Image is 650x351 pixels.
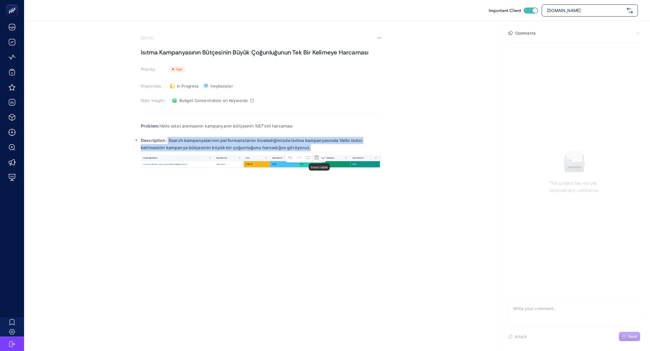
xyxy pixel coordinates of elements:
p: This project has not yet received any comments. [549,180,599,194]
a: Budget Concentration on Keywords [170,96,256,105]
button: Send [619,332,640,341]
h3: Priority: [141,67,166,72]
p: Veito ısıtıcı aramasının kampanyanın bütçesinin %87'sini harcaması [141,122,382,130]
h3: Properties: [141,84,166,88]
h4: Comments [515,31,536,35]
span: Send [628,334,637,339]
span: Attach [515,334,527,339]
span: [DOMAIN_NAME] [547,8,624,14]
div: Rich Text Editor. Editing area: main [141,119,382,239]
h3: Main insight: [141,98,166,103]
img: svg%3e [627,8,633,14]
img: 1756979005712-image.png [141,155,382,168]
strong: Problem: [141,123,160,128]
span: Important Client [489,8,521,14]
time: [DATE] [141,35,154,40]
h1: Isıtma Kampanyasının Bütçesinin Büyük Çoğunluğunun Tek Bir Kelimeye Harcaması [141,48,382,57]
span: heybooster [211,84,233,88]
span: Budget Concentration on Keywords [179,98,248,103]
span: Insert table [311,165,328,169]
strong: Description: Search kampanyalarının performanslarını incelediğimizde Isıtma kampanyasında Veito I... [141,138,363,150]
div: Editor contextual toolbar [286,153,326,162]
span: In Progress [177,84,199,88]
